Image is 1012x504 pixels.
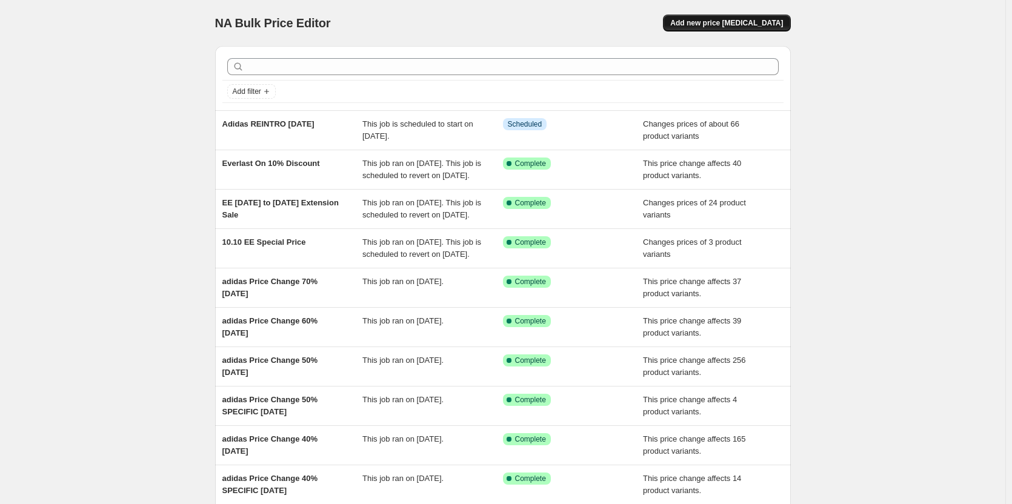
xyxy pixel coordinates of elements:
[643,277,741,298] span: This price change affects 37 product variants.
[362,119,473,141] span: This job is scheduled to start on [DATE].
[515,237,546,247] span: Complete
[643,316,741,337] span: This price change affects 39 product variants.
[515,198,546,208] span: Complete
[362,237,481,259] span: This job ran on [DATE]. This job is scheduled to revert on [DATE].
[362,198,481,219] span: This job ran on [DATE]. This job is scheduled to revert on [DATE].
[670,18,783,28] span: Add new price [MEDICAL_DATA]
[222,356,318,377] span: adidas Price Change 50% [DATE]
[222,198,339,219] span: EE [DATE] to [DATE] Extension Sale
[643,356,746,377] span: This price change affects 256 product variants.
[643,119,739,141] span: Changes prices of about 66 product variants
[515,159,546,168] span: Complete
[643,198,746,219] span: Changes prices of 24 product variants
[362,159,481,180] span: This job ran on [DATE]. This job is scheduled to revert on [DATE].
[515,395,546,405] span: Complete
[362,356,444,365] span: This job ran on [DATE].
[215,16,331,30] span: NA Bulk Price Editor
[508,119,542,129] span: Scheduled
[643,237,742,259] span: Changes prices of 3 product variants
[222,474,318,495] span: adidas Price Change 40% SPECIFIC [DATE]
[227,84,276,99] button: Add filter
[362,316,444,325] span: This job ran on [DATE].
[222,237,306,247] span: 10.10 EE Special Price
[362,395,444,404] span: This job ran on [DATE].
[515,434,546,444] span: Complete
[663,15,790,31] button: Add new price [MEDICAL_DATA]
[222,316,318,337] span: adidas Price Change 60% [DATE]
[222,159,320,168] span: Everlast On 10% Discount
[222,277,318,298] span: adidas Price Change 70% [DATE]
[515,474,546,483] span: Complete
[515,356,546,365] span: Complete
[222,119,315,128] span: Adidas REINTRO [DATE]
[362,277,444,286] span: This job ran on [DATE].
[233,87,261,96] span: Add filter
[643,434,746,456] span: This price change affects 165 product variants.
[643,474,741,495] span: This price change affects 14 product variants.
[362,434,444,443] span: This job ran on [DATE].
[222,395,318,416] span: adidas Price Change 50% SPECIFIC [DATE]
[515,316,546,326] span: Complete
[362,474,444,483] span: This job ran on [DATE].
[515,277,546,287] span: Complete
[222,434,318,456] span: adidas Price Change 40% [DATE]
[643,159,741,180] span: This price change affects 40 product variants.
[643,395,737,416] span: This price change affects 4 product variants.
